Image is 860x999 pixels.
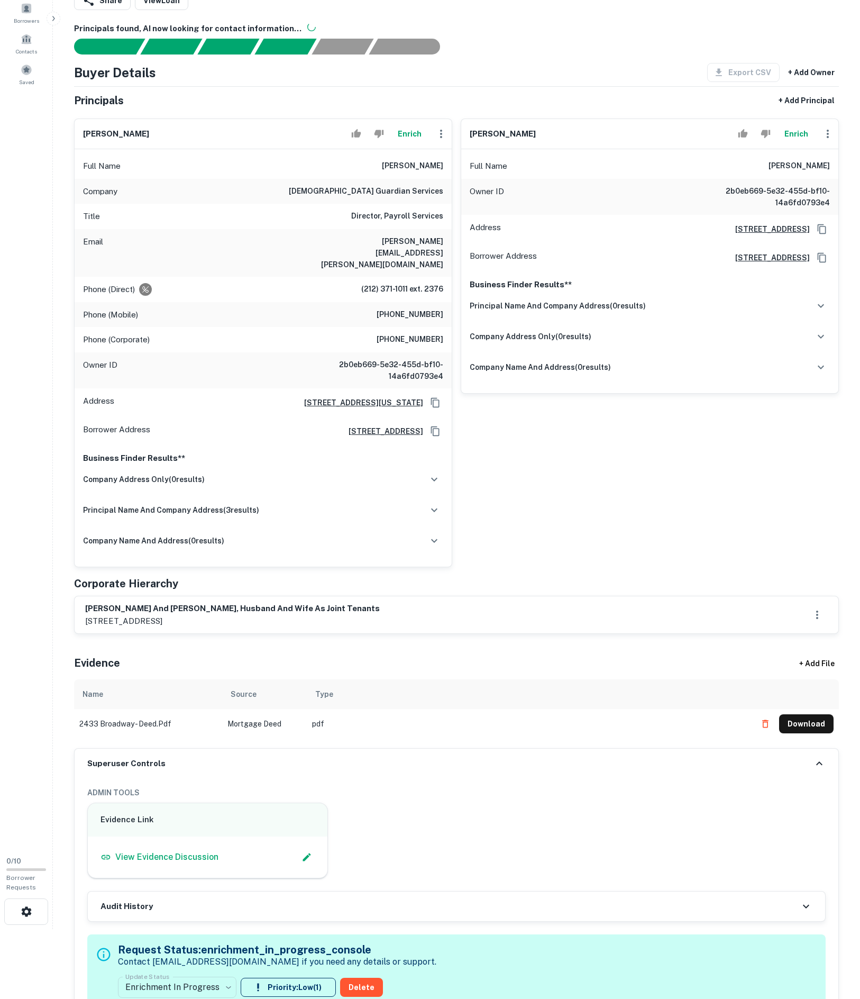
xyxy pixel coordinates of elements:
h6: [PERSON_NAME] [382,160,443,172]
h6: principal name and company address ( 0 results) [470,300,646,312]
p: Full Name [83,160,121,172]
div: Principals found, AI now looking for contact information... [254,39,316,55]
p: View Evidence Discussion [115,851,218,864]
button: Copy Address [427,395,443,411]
p: Owner ID [470,185,504,208]
h6: [PHONE_NUMBER] [377,333,443,346]
h6: [PERSON_NAME] and [PERSON_NAME], husband and wife as joint tenants [85,603,380,615]
td: 2433 broadway - deed.pdf [74,709,222,739]
button: Edit Slack Link [299,849,315,865]
span: Saved [19,78,34,86]
span: Borrowers [14,16,39,25]
h6: company address only ( 0 results) [470,331,591,342]
h6: [STREET_ADDRESS][US_STATE] [296,397,423,408]
button: Accept [734,123,752,144]
h6: principal name and company address ( 3 results) [83,504,259,516]
th: Type [307,679,751,709]
div: Sending borrower request to AI... [61,39,141,55]
p: Phone (Direct) [83,283,135,296]
td: Mortgage Deed [222,709,307,739]
th: Source [222,679,307,709]
iframe: Chat Widget [807,914,860,965]
h5: Evidence [74,655,120,671]
th: Name [74,679,222,709]
a: [STREET_ADDRESS] [727,223,810,235]
p: [STREET_ADDRESS] [85,615,380,628]
button: Enrich [779,123,813,144]
h6: company name and address ( 0 results) [470,361,611,373]
h6: [DEMOGRAPHIC_DATA] guardian services [289,185,443,198]
button: Download [779,714,834,733]
div: Principals found, still searching for contact information. This may take time... [312,39,373,55]
span: Borrower Requests [6,874,36,891]
div: Source [231,688,257,701]
h6: (212) 371-1011 ext. 2376 [361,283,443,296]
p: Owner ID [83,359,117,382]
a: [STREET_ADDRESS] [727,252,810,264]
label: Update Status [125,972,169,981]
h6: 2b0eb669-5e32-455d-bf10-14a6fd0793e4 [703,185,830,208]
h6: [PERSON_NAME][EMAIL_ADDRESS][PERSON_NAME][DOMAIN_NAME] [316,235,443,270]
h6: [PERSON_NAME] [470,128,536,140]
a: Saved [3,60,50,88]
button: Enrich [392,123,426,144]
div: Requests to not be contacted at this number [139,283,152,296]
div: + Add File [780,654,854,673]
h6: [PHONE_NUMBER] [377,308,443,321]
h6: Superuser Controls [87,758,166,770]
p: Business Finder Results** [83,452,443,465]
button: + Add Principal [774,91,839,110]
p: Borrower Address [83,423,150,439]
button: Copy Address [427,423,443,439]
p: Full Name [470,160,507,172]
p: Borrower Address [470,250,537,266]
h6: Evidence Link [100,814,315,826]
h5: Corporate Hierarchy [74,576,178,592]
button: Reject [370,123,388,144]
p: Contact [EMAIL_ADDRESS][DOMAIN_NAME] if you need any details or support. [118,956,436,968]
button: Delete [340,978,383,997]
button: Priority:Low(1) [241,978,336,997]
h5: Request Status: enrichment_in_progress_console [118,942,436,958]
button: Copy Address [814,250,830,266]
p: Title [83,210,100,223]
button: Accept [347,123,365,144]
a: View Evidence Discussion [100,851,218,864]
div: scrollable content [74,679,839,748]
h6: 2b0eb669-5e32-455d-bf10-14a6fd0793e4 [316,359,443,382]
div: Type [315,688,333,701]
h6: ADMIN TOOLS [87,787,826,798]
h6: [PERSON_NAME] [768,160,830,172]
a: Contacts [3,29,50,58]
h6: Director, Payroll Services [351,210,443,223]
div: Documents found, AI parsing details... [197,39,259,55]
button: Copy Address [814,221,830,237]
h6: [PERSON_NAME] [83,128,149,140]
button: Delete file [756,715,775,732]
p: Address [470,221,501,237]
button: + Add Owner [784,63,839,82]
h4: Buyer Details [74,63,156,82]
p: Business Finder Results** [470,278,830,291]
div: Your request is received and processing... [140,39,202,55]
h6: Audit History [100,901,153,913]
p: Company [83,185,117,198]
h6: Principals found, AI now looking for contact information... [74,23,839,35]
p: Address [83,395,114,411]
div: Name [83,688,103,701]
span: 0 / 10 [6,857,21,865]
div: AI fulfillment process complete. [369,39,453,55]
span: Contacts [16,47,37,56]
h5: Principals [74,93,124,108]
h6: company name and address ( 0 results) [83,535,224,547]
p: Phone (Mobile) [83,308,138,321]
p: Email [83,235,103,270]
td: pdf [307,709,751,739]
a: [STREET_ADDRESS] [340,425,423,437]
